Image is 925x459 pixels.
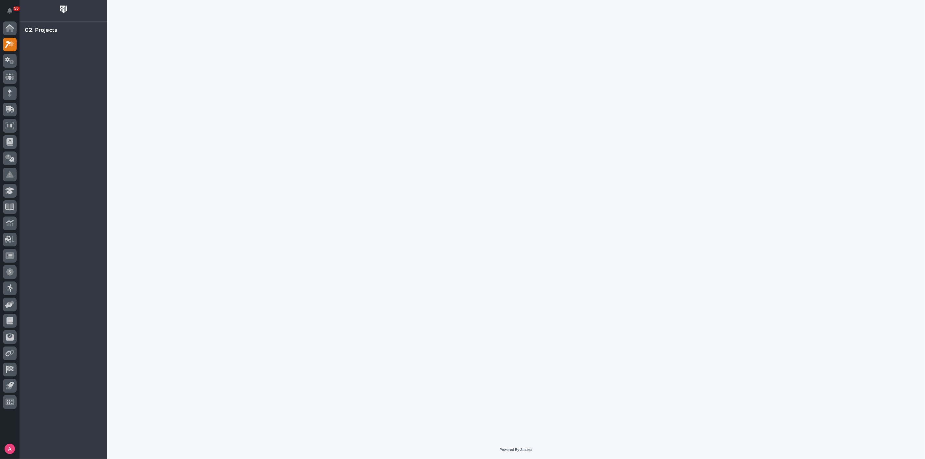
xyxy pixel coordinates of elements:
button: Notifications [3,4,17,18]
button: users-avatar [3,442,17,456]
img: Workspace Logo [58,3,70,15]
div: 02. Projects [25,27,57,34]
p: 50 [14,6,19,11]
div: Notifications50 [8,8,17,18]
a: Powered By Stacker [500,448,532,452]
